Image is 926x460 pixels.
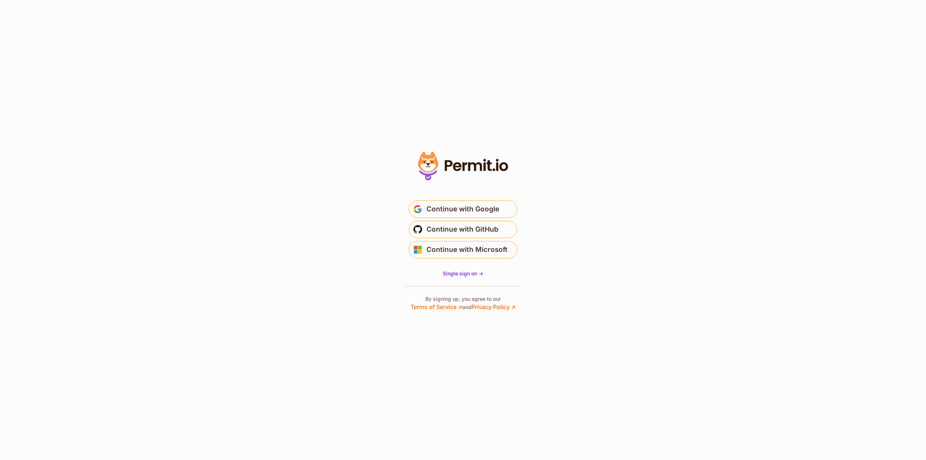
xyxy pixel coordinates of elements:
[426,203,499,215] span: Continue with Google
[409,241,517,258] button: Continue with Microsoft
[409,221,517,238] button: Continue with GitHub
[411,303,462,311] a: Terms of Service ↗
[426,244,507,256] span: Continue with Microsoft
[443,270,483,277] span: Single sign on ->
[411,295,515,311] p: By signing up, you agree to our and
[471,303,515,311] a: Privacy Policy ↗
[426,224,498,235] span: Continue with GitHub
[443,270,483,277] a: Single sign on ->
[409,201,517,218] button: Continue with Google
